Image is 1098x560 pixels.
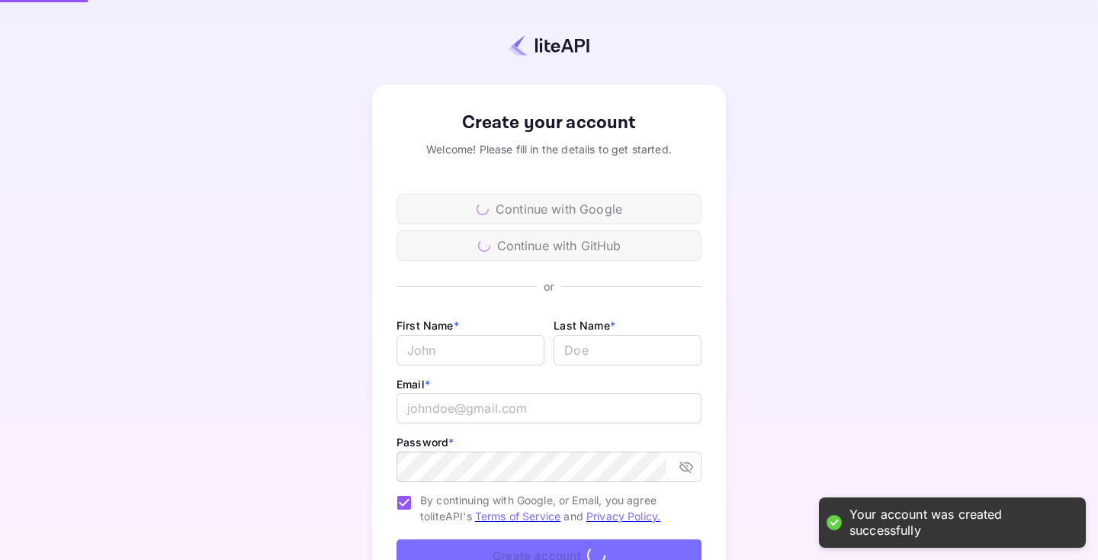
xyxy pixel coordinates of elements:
div: Create your account [396,109,701,137]
div: Continue with Google [396,194,701,224]
label: Email [396,378,430,391]
a: Privacy Policy. [586,510,660,523]
label: First Name [396,319,459,332]
label: Password [396,436,454,449]
div: Welcome! Please fill in the details to get started. [396,141,701,157]
img: liteapi [509,34,589,56]
div: Your account was created successfully [849,507,1071,539]
button: toggle password visibility [673,453,700,481]
input: Doe [554,335,701,365]
span: By continuing with Google, or Email, you agree to liteAPI's and [420,492,689,524]
input: johndoe@gmail.com [396,393,701,423]
label: Last Name [554,319,615,332]
input: John [396,335,544,365]
a: Terms of Service [475,510,560,523]
div: Continue with GitHub [396,230,701,261]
